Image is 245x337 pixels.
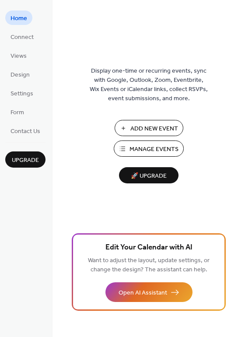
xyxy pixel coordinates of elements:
[10,89,33,98] span: Settings
[12,156,39,165] span: Upgrade
[10,127,40,136] span: Contact Us
[5,151,45,168] button: Upgrade
[114,140,184,157] button: Manage Events
[105,282,192,302] button: Open AI Assistant
[88,255,210,276] span: Want to adjust the layout, update settings, or change the design? The assistant can help.
[10,33,34,42] span: Connect
[5,11,32,25] a: Home
[5,67,35,81] a: Design
[10,52,27,61] span: Views
[115,120,183,136] button: Add New Event
[5,105,29,119] a: Form
[5,86,38,100] a: Settings
[5,48,32,63] a: Views
[105,242,192,254] span: Edit Your Calendar with AI
[130,124,178,133] span: Add New Event
[5,29,39,44] a: Connect
[124,170,173,182] span: 🚀 Upgrade
[119,288,167,298] span: Open AI Assistant
[10,108,24,117] span: Form
[10,70,30,80] span: Design
[90,67,208,103] span: Display one-time or recurring events, sync with Google, Outlook, Zoom, Eventbrite, Wix Events or ...
[129,145,178,154] span: Manage Events
[5,123,45,138] a: Contact Us
[10,14,27,23] span: Home
[119,167,178,183] button: 🚀 Upgrade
